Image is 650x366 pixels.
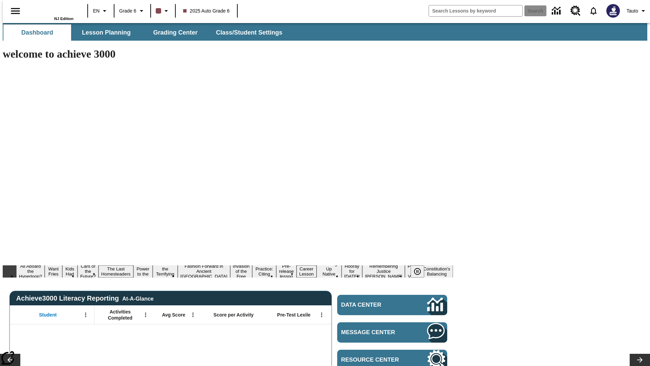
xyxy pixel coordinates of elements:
[29,3,73,17] a: Home
[16,263,45,280] button: Slide 1 All Aboard the Hyperloop?
[62,255,78,288] button: Slide 3 Dirty Jobs Kids Had To Do
[627,7,638,15] span: Tauto
[341,357,407,363] span: Resource Center
[420,260,453,283] button: Slide 17 The Constitution's Balancing Act
[297,265,317,278] button: Slide 12 Career Lesson
[72,24,140,41] button: Lesson Planning
[39,312,57,318] span: Student
[153,5,173,17] button: Class color is dark brown. Change class color
[252,260,276,283] button: Slide 10 Mixed Practice: Citing Evidence
[99,265,133,278] button: Slide 5 The Last Homesteaders
[317,260,342,283] button: Slide 13 Cooking Up Native Traditions
[54,17,73,21] span: NJ Edition
[429,5,522,16] input: search field
[337,322,447,343] a: Message Center
[98,309,143,321] span: Activities Completed
[566,2,585,20] a: Resource Center, Will open in new tab
[342,263,363,280] button: Slide 14 Hooray for Constitution Day!
[405,263,420,280] button: Slide 16 Point of View
[142,24,209,41] button: Grading Center
[362,263,405,280] button: Slide 15 Remembering Justice O'Connor
[45,255,62,288] button: Slide 2 Do You Want Fries With That?
[3,24,288,41] div: SubNavbar
[188,310,198,320] button: Open Menu
[81,310,91,320] button: Open Menu
[16,294,154,302] span: Achieve3000 Literacy Reporting
[214,312,254,318] span: Score per Activity
[411,265,424,278] button: Pause
[341,329,407,336] span: Message Center
[585,2,602,20] a: Notifications
[630,354,650,366] button: Lesson carousel, Next
[411,265,431,278] div: Pause
[317,310,327,320] button: Open Menu
[122,294,153,302] div: At-A-Glance
[341,302,405,308] span: Data Center
[82,29,131,37] span: Lesson Planning
[90,5,112,17] button: Language: EN, Select a language
[337,295,447,315] a: Data Center
[3,24,71,41] button: Dashboard
[183,7,230,15] span: 2025 Auto Grade 6
[624,5,650,17] button: Profile/Settings
[602,2,624,20] button: Select a new avatar
[230,258,253,285] button: Slide 9 The Invasion of the Free CD
[606,4,620,18] img: Avatar
[3,48,453,60] h1: welcome to achieve 3000
[29,2,73,21] div: Home
[153,29,197,37] span: Grading Center
[140,310,151,320] button: Open Menu
[93,7,100,15] span: EN
[119,7,136,15] span: Grade 6
[3,23,647,41] div: SubNavbar
[21,29,53,37] span: Dashboard
[162,312,185,318] span: Avg Score
[5,1,25,21] button: Open side menu
[216,29,282,37] span: Class/Student Settings
[78,263,99,280] button: Slide 4 Cars of the Future?
[277,312,311,318] span: Pre-Test Lexile
[211,24,288,41] button: Class/Student Settings
[548,2,566,20] a: Data Center
[178,263,230,280] button: Slide 8 Fashion Forward in Ancient Rome
[276,263,297,280] button: Slide 11 Pre-release lesson
[133,260,153,283] button: Slide 6 Solar Power to the People
[116,5,148,17] button: Grade: Grade 6, Select a grade
[153,260,178,283] button: Slide 7 Attack of the Terrifying Tomatoes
